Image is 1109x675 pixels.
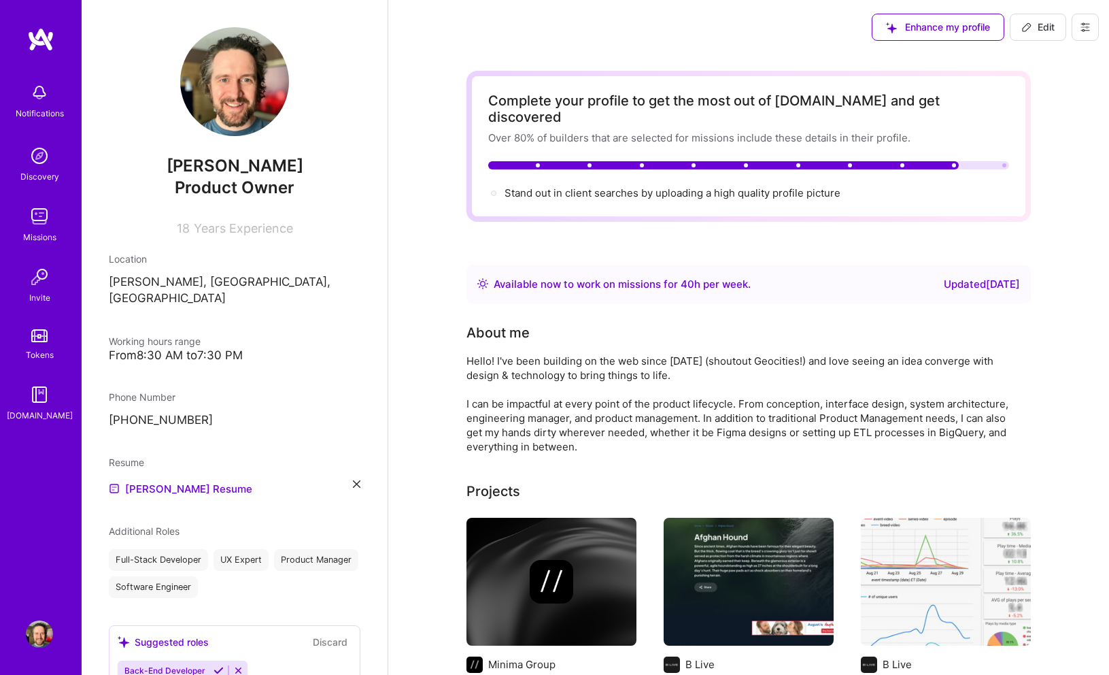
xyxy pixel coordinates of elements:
[494,276,751,293] div: Available now to work on missions for h per week .
[194,221,293,235] span: Years Experience
[109,335,201,347] span: Working hours range
[466,323,530,343] div: About me
[466,518,636,646] img: cover
[309,634,352,650] button: Discard
[109,348,360,363] div: From 8:30 AM to 7:30 PM
[488,93,1009,125] div: Complete your profile to get the most out of [DOMAIN_NAME] and get discovered
[685,657,715,672] div: B Live
[109,252,360,266] div: Location
[466,354,1010,454] div: Hello! I've been building on the web since [DATE] (shoutout Geocities!) and love seeing an idea c...
[664,518,834,646] img: Web platform for OTT (digital tv) front end
[109,274,360,307] p: [PERSON_NAME], [GEOGRAPHIC_DATA], [GEOGRAPHIC_DATA]
[214,549,269,571] div: UX Expert
[26,263,53,291] img: Invite
[530,560,573,604] img: Company logo
[477,278,488,289] img: Availability
[109,549,208,571] div: Full-Stack Developer
[26,142,53,169] img: discovery
[109,576,198,598] div: Software Engineer
[109,412,360,429] p: [PHONE_NUMBER]
[175,178,294,197] span: Product Owner
[505,186,840,200] div: Stand out in client searches by uploading a high quality profile picture
[26,79,53,106] img: bell
[466,481,520,501] div: Projects
[681,278,694,291] span: 40
[353,480,360,488] i: icon Close
[883,657,912,672] div: B Live
[7,408,73,423] div: [DOMAIN_NAME]
[872,14,1004,41] button: Enhance my profile
[26,621,53,648] img: User Avatar
[22,621,56,648] a: User Avatar
[29,291,50,305] div: Invite
[177,221,190,235] span: 18
[109,480,252,497] a: [PERSON_NAME] Resume
[26,381,53,408] img: guide book
[31,329,48,342] img: tokens
[26,348,54,362] div: Tokens
[466,657,483,673] img: Company logo
[27,27,54,52] img: logo
[861,657,877,673] img: Company logo
[118,635,209,649] div: Suggested roles
[109,457,144,468] span: Resume
[26,203,53,230] img: teamwork
[664,657,680,673] img: Company logo
[488,657,556,672] div: Minima Group
[274,549,358,571] div: Product Manager
[118,636,129,648] i: icon SuggestedTeams
[180,27,289,136] img: User Avatar
[109,483,120,494] img: Resume
[109,156,360,176] span: [PERSON_NAME]
[109,391,175,403] span: Phone Number
[16,106,64,120] div: Notifications
[23,230,56,244] div: Missions
[109,525,180,537] span: Additional Roles
[20,169,59,184] div: Discovery
[1021,20,1055,34] span: Edit
[886,22,897,33] i: icon SuggestedTeams
[1010,14,1066,41] button: Edit
[488,131,1009,145] div: Over 80% of builders that are selected for missions include these details in their profile.
[886,20,990,34] span: Enhance my profile
[944,276,1020,293] div: Updated [DATE]
[861,518,1031,646] img: Normalized tracking, data warehousing/ETL & front end reporting system for OTT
